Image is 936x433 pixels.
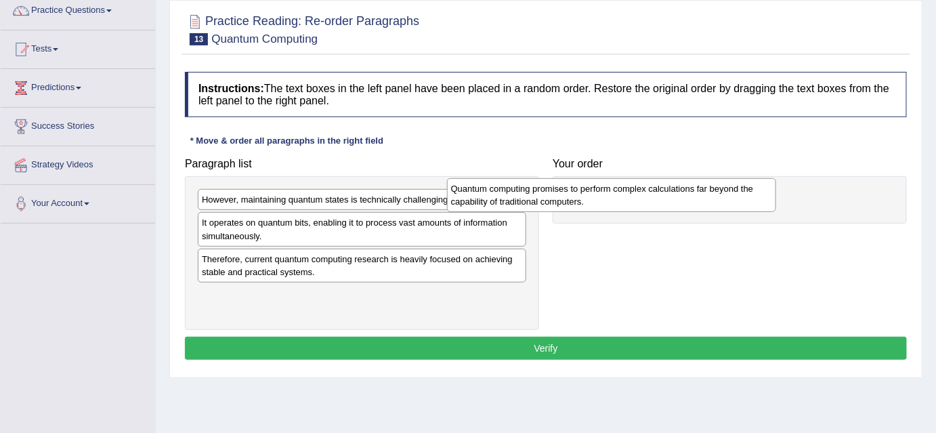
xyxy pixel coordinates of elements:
h4: Paragraph list [185,158,539,170]
a: Success Stories [1,108,155,142]
h2: Practice Reading: Re-order Paragraphs [185,12,419,45]
b: Instructions: [198,83,264,94]
div: * Move & order all paragraphs in the right field [185,134,389,147]
h4: Your order [553,158,907,170]
div: It operates on quantum bits, enabling it to process vast amounts of information simultaneously. [198,212,526,246]
a: Predictions [1,69,155,103]
a: Tests [1,30,155,64]
button: Verify [185,337,907,360]
div: Therefore, current quantum computing research is heavily focused on achieving stable and practica... [198,249,526,283]
span: 13 [190,33,208,45]
a: Your Account [1,185,155,219]
div: Quantum computing promises to perform complex calculations far beyond the capability of tradition... [447,178,776,212]
div: However, maintaining quantum states is technically challenging. [198,189,526,210]
small: Quantum Computing [211,33,318,45]
h4: The text boxes in the left panel have been placed in a random order. Restore the original order b... [185,72,907,117]
a: Strategy Videos [1,146,155,180]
